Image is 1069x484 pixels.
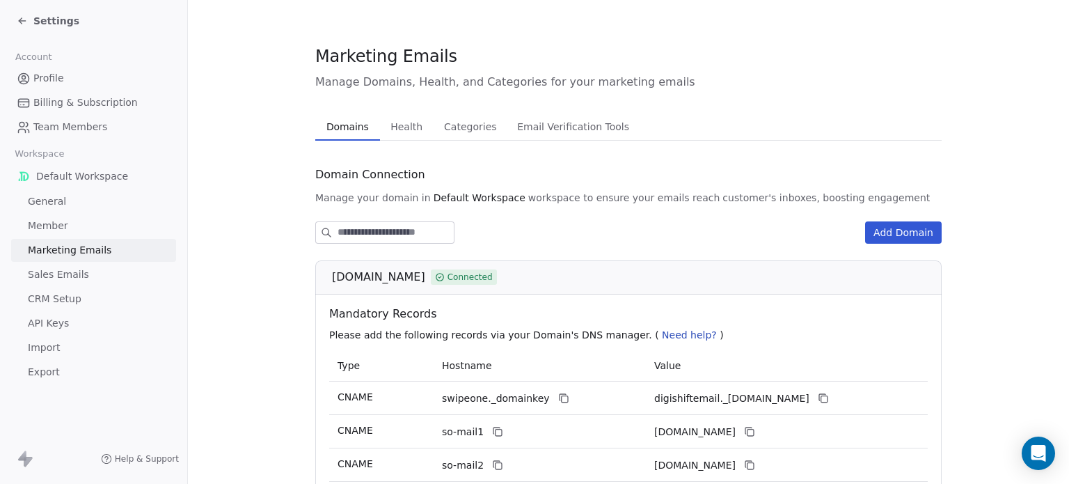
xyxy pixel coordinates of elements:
span: Marketing Emails [315,46,457,67]
span: Account [9,47,58,68]
span: Import [28,341,60,355]
a: Marketing Emails [11,239,176,262]
a: Billing & Subscription [11,91,176,114]
span: Default Workspace [434,191,525,205]
a: Sales Emails [11,263,176,286]
img: %C3%A3%C2%83%C2%AD%C3%A3%C2%82%C2%B4512.png [17,169,31,183]
span: Health [385,117,428,136]
span: Value [654,360,681,371]
span: Sales Emails [28,267,89,282]
a: Help & Support [101,453,179,465]
span: Team Members [33,120,107,134]
span: digishiftemail1.swipeone.email [654,425,736,439]
a: Import [11,336,176,359]
span: so-mail1 [442,425,484,439]
span: Billing & Subscription [33,95,138,110]
span: Export [28,365,60,380]
a: Profile [11,67,176,90]
a: Team Members [11,116,176,139]
span: workspace to ensure your emails reach [528,191,720,205]
span: Domains [321,117,374,136]
span: Profile [33,71,64,86]
span: CNAME [338,425,373,436]
a: API Keys [11,312,176,335]
a: CRM Setup [11,288,176,311]
span: Connected [448,271,493,283]
span: CNAME [338,458,373,469]
a: Export [11,361,176,384]
span: Domain Connection [315,166,425,183]
span: CNAME [338,391,373,403]
p: Please add the following records via your Domain's DNS manager. ( ) [329,328,933,342]
span: General [28,194,66,209]
span: Default Workspace [36,169,128,183]
span: Hostname [442,360,492,371]
span: Member [28,219,68,233]
div: Open Intercom Messenger [1022,437,1055,470]
span: CRM Setup [28,292,81,306]
span: Settings [33,14,79,28]
span: digishiftemail2.swipeone.email [654,458,736,473]
span: Workspace [9,143,70,164]
span: Mandatory Records [329,306,933,322]
a: Settings [17,14,79,28]
span: Email Verification Tools [512,117,635,136]
span: Manage your domain in [315,191,431,205]
span: [DOMAIN_NAME] [332,269,425,286]
a: General [11,190,176,213]
span: digishiftemail._domainkey.swipeone.email [654,391,809,406]
span: Marketing Emails [28,243,111,258]
span: Categories [438,117,502,136]
span: customer's inboxes, boosting engagement [722,191,930,205]
span: so-mail2 [442,458,484,473]
span: Help & Support [115,453,179,465]
a: Member [11,214,176,237]
p: Type [338,359,425,373]
button: Add Domain [865,221,942,244]
span: Manage Domains, Health, and Categories for your marketing emails [315,74,942,91]
span: API Keys [28,316,69,331]
span: Need help? [662,329,717,341]
span: swipeone._domainkey [442,391,550,406]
